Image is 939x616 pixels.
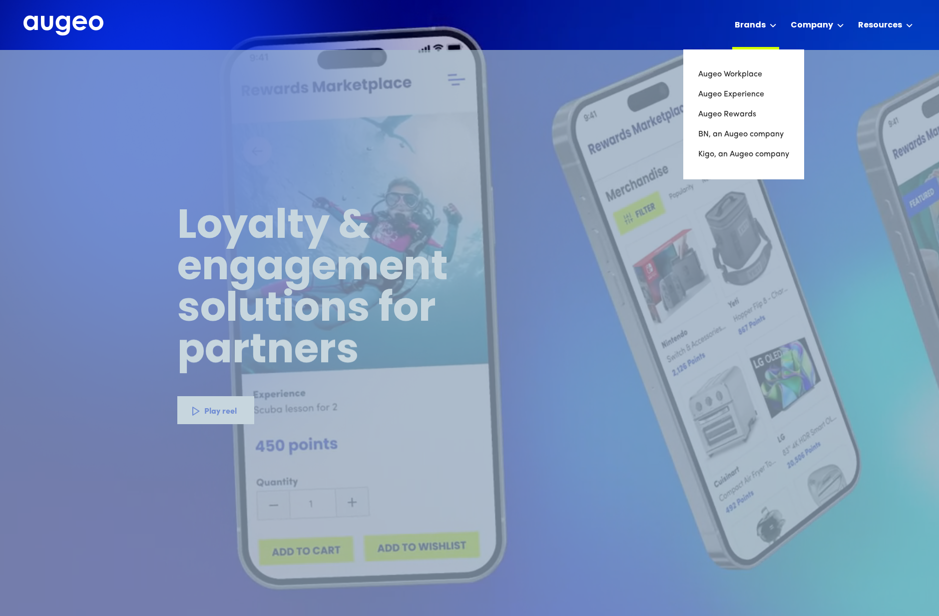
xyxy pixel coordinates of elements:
a: Augeo Experience [698,84,789,104]
a: Kigo, an Augeo company [698,144,789,164]
div: Company [791,19,833,31]
a: Augeo Rewards [698,104,789,124]
div: Resources [858,19,902,31]
a: home [23,15,103,36]
div: Brands [735,19,766,31]
nav: Brands [683,49,804,179]
a: BN, an Augeo company [698,124,789,144]
a: Augeo Workplace [698,64,789,84]
img: Augeo's full logo in white. [23,15,103,36]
